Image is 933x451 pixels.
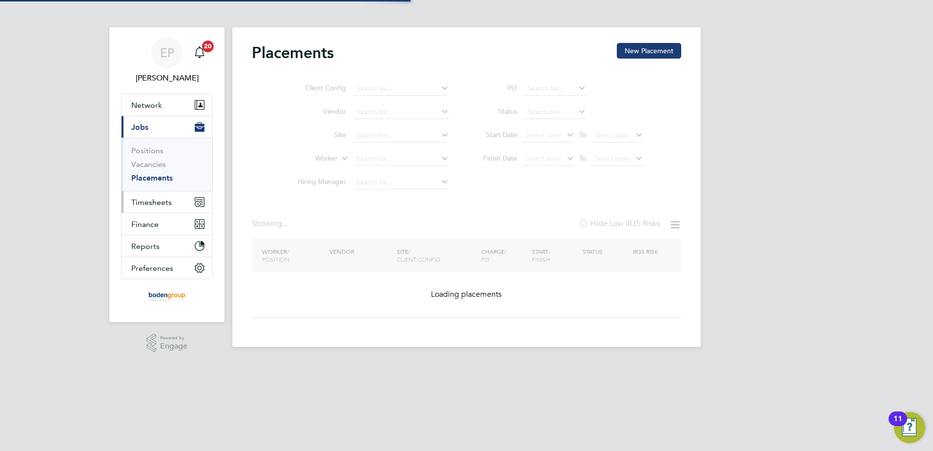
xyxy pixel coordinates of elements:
[190,37,209,68] a: 20
[160,46,174,59] span: EP
[121,72,213,84] span: Eleanor Porter
[893,419,902,431] div: 11
[131,198,172,207] span: Timesheets
[131,160,166,169] a: Vacancies
[146,334,188,352] a: Powered byEngage
[202,41,214,52] span: 20
[122,138,212,191] div: Jobs
[122,213,212,235] button: Finance
[131,101,162,110] span: Network
[122,94,212,116] button: Network
[131,173,173,183] a: Placements
[145,289,189,305] img: boden-group-logo-retina.png
[131,220,159,229] span: Finance
[579,219,660,228] label: Hide Low IR35 Risks
[894,412,925,443] button: Open Resource Center, 11 new notifications
[131,146,163,155] a: Positions
[131,123,148,132] span: Jobs
[121,37,213,84] a: EP[PERSON_NAME]
[617,43,681,59] button: New Placement
[122,257,212,279] button: Preferences
[131,264,173,273] span: Preferences
[160,334,187,342] span: Powered by
[122,191,212,213] button: Timesheets
[109,27,224,322] nav: Main navigation
[252,219,290,229] div: Showing
[131,242,160,251] span: Reports
[160,342,187,350] span: Engage
[122,235,212,257] button: Reports
[282,219,288,228] span: ...
[122,116,212,138] button: Jobs
[121,289,213,305] a: Go to home page
[252,43,334,62] h2: Placements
